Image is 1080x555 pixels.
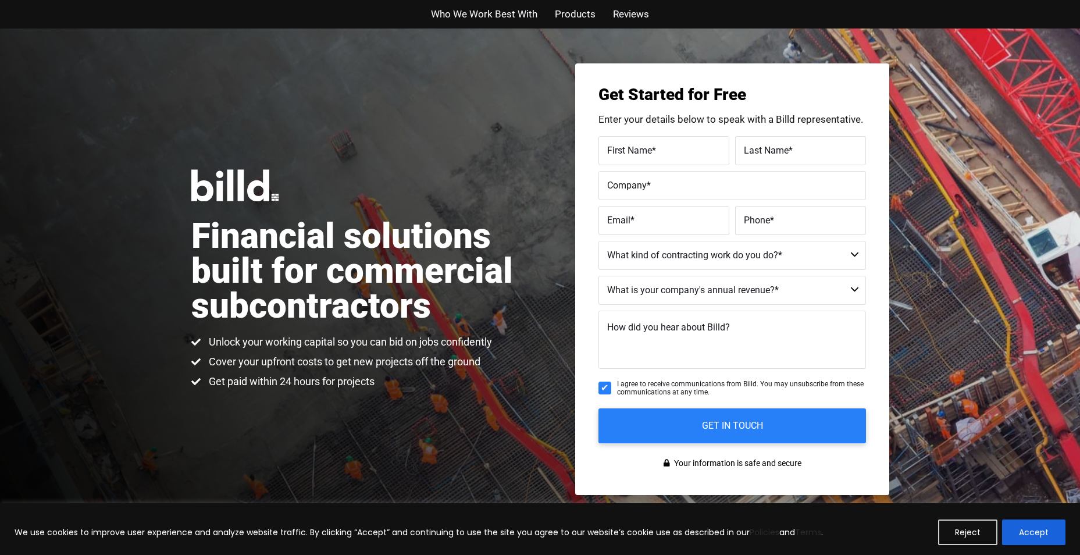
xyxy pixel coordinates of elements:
input: I agree to receive communications from Billd. You may unsubscribe from these communications at an... [598,382,611,394]
h1: Financial solutions built for commercial subcontractors [191,219,540,323]
span: How did you hear about Billd? [607,322,730,333]
a: Terms [795,526,821,538]
button: Accept [1002,520,1065,545]
p: We use cookies to improve user experience and analyze website traffic. By clicking “Accept” and c... [15,525,823,539]
span: Email [607,214,630,225]
span: I agree to receive communications from Billd. You may unsubscribe from these communications at an... [617,380,866,397]
span: First Name [607,144,652,155]
span: Last Name [744,144,789,155]
a: Who We Work Best With [431,6,537,23]
span: Get paid within 24 hours for projects [206,375,375,389]
input: GET IN TOUCH [598,408,866,443]
p: Enter your details below to speak with a Billd representative. [598,115,866,124]
span: Unlock your working capital so you can bid on jobs confidently [206,335,492,349]
button: Reject [938,520,997,545]
a: Policies [750,526,779,538]
a: Products [555,6,596,23]
h3: Get Started for Free [598,87,866,103]
a: Reviews [613,6,649,23]
span: Cover your upfront costs to get new projects off the ground [206,355,480,369]
span: Phone [744,214,770,225]
span: Company [607,179,647,190]
span: Your information is safe and secure [671,455,801,472]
